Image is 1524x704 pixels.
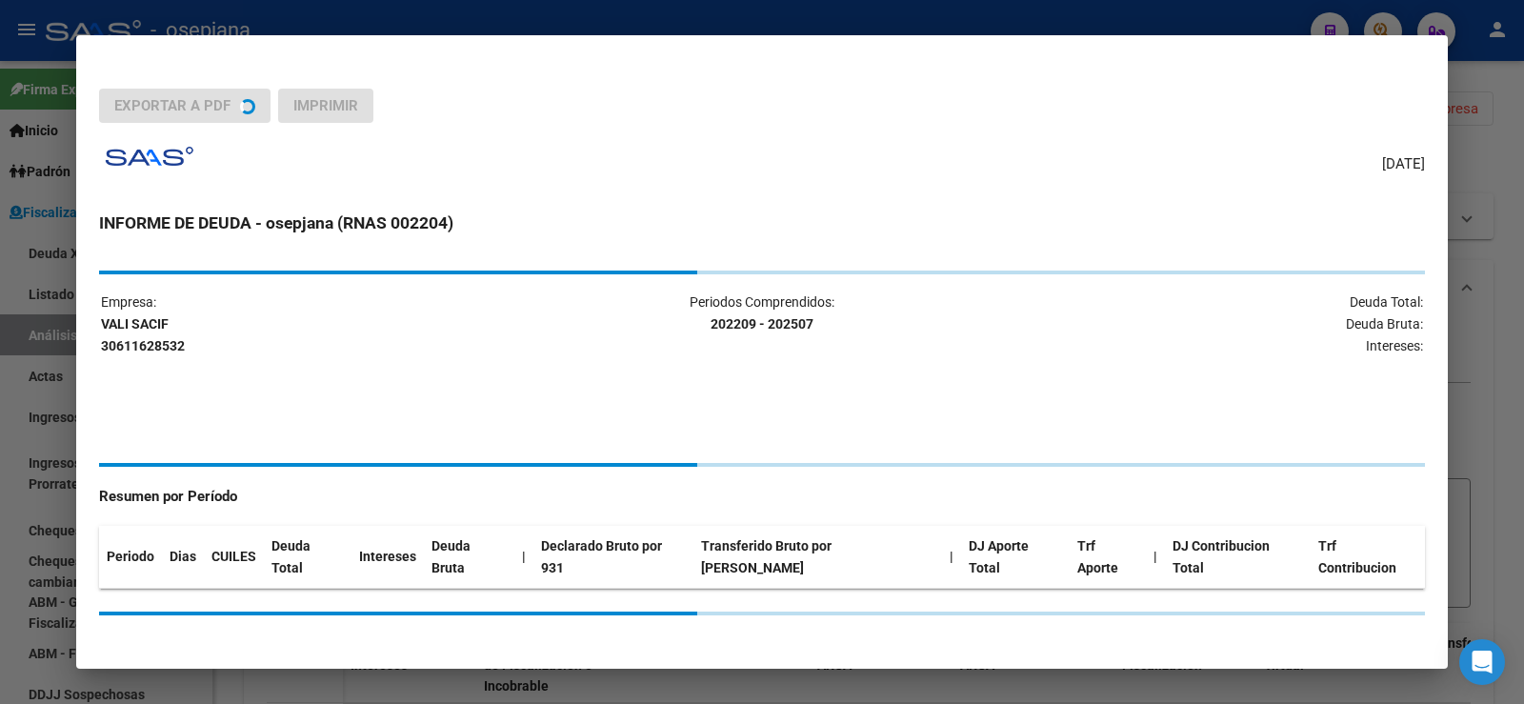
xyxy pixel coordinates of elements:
[961,526,1070,589] th: DJ Aporte Total
[99,89,271,123] button: Exportar a PDF
[984,292,1423,356] p: Deuda Total: Deuda Bruta: Intereses:
[533,526,693,589] th: Declarado Bruto por 931
[162,526,204,589] th: Dias
[351,526,424,589] th: Intereses
[264,526,351,589] th: Deuda Total
[514,526,533,589] th: |
[99,526,162,589] th: Periodo
[1459,639,1505,685] div: Open Intercom Messenger
[1146,526,1165,589] th: |
[101,316,185,353] strong: VALI SACIF 30611628532
[101,292,540,356] p: Empresa:
[204,526,264,589] th: CUILES
[278,89,373,123] button: Imprimir
[1070,526,1147,589] th: Trf Aporte
[1311,526,1425,589] th: Trf Contribucion
[542,292,981,335] p: Periodos Comprendidos:
[99,211,1425,235] h3: INFORME DE DEUDA - osepjana (RNAS 002204)
[99,486,1425,508] h4: Resumen por Período
[693,526,942,589] th: Transferido Bruto por [PERSON_NAME]
[424,526,513,589] th: Deuda Bruta
[1382,153,1425,175] span: [DATE]
[293,97,358,114] span: Imprimir
[114,97,231,114] span: Exportar a PDF
[1165,526,1311,589] th: DJ Contribucion Total
[942,526,961,589] th: |
[711,316,813,332] strong: 202209 - 202507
